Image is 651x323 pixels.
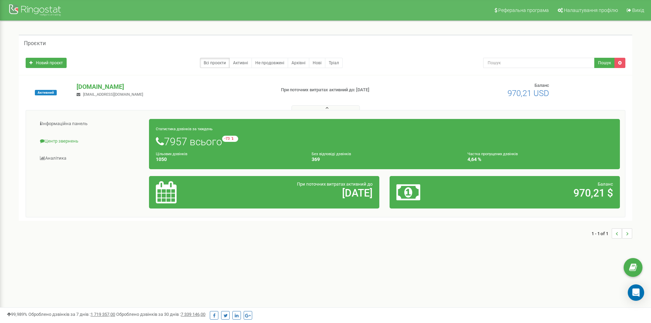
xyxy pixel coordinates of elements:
[564,8,618,13] span: Налаштування профілю
[229,58,252,68] a: Активні
[309,58,325,68] a: Нові
[77,82,270,91] p: [DOMAIN_NAME]
[467,152,518,156] small: Частка пропущених дзвінків
[91,312,115,317] u: 1 719 357,00
[181,312,205,317] u: 7 339 146,00
[592,228,612,239] span: 1 - 1 of 1
[472,187,613,199] h2: 970,21 $
[312,152,351,156] small: Без відповіді дзвінків
[483,58,595,68] input: Пошук
[325,58,343,68] a: Тріал
[598,181,613,187] span: Баланс
[156,127,213,131] small: Статистика дзвінків за тиждень
[24,40,46,46] h5: Проєкти
[7,312,27,317] span: 99,989%
[534,83,549,88] span: Баланс
[592,221,632,245] nav: ...
[26,58,67,68] a: Новий проєкт
[281,87,423,93] p: При поточних витратах активний до: [DATE]
[498,8,549,13] span: Реферальна програма
[116,312,205,317] span: Оброблено дзвінків за 30 днів :
[628,284,644,301] div: Open Intercom Messenger
[31,150,149,167] a: Аналiтика
[288,58,309,68] a: Архівні
[312,157,457,162] h4: 369
[297,181,372,187] span: При поточних витратах активний до
[222,136,238,142] small: -73
[200,58,230,68] a: Всі проєкти
[156,152,187,156] small: Цільових дзвінків
[83,92,143,97] span: [EMAIL_ADDRESS][DOMAIN_NAME]
[35,90,57,95] span: Активний
[231,187,372,199] h2: [DATE]
[632,8,644,13] span: Вихід
[31,133,149,150] a: Центр звернень
[467,157,613,162] h4: 4,64 %
[594,58,615,68] button: Пошук
[156,136,613,147] h1: 7957 всього
[31,116,149,132] a: Інформаційна панель
[252,58,288,68] a: Не продовжені
[28,312,115,317] span: Оброблено дзвінків за 7 днів :
[507,89,549,98] span: 970,21 USD
[156,157,301,162] h4: 1050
